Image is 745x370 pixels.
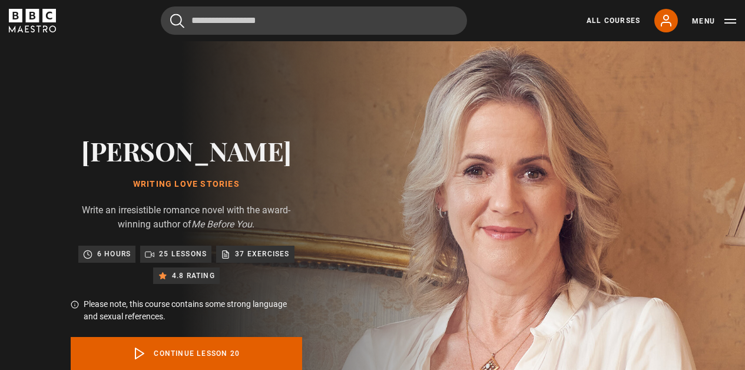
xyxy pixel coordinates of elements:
[587,15,640,26] a: All Courses
[71,203,302,232] p: Write an irresistible romance novel with the award-winning author of .
[84,298,302,323] p: Please note, this course contains some strong language and sexual references.
[170,14,184,28] button: Submit the search query
[97,248,131,260] p: 6 hours
[172,270,215,282] p: 4.8 rating
[71,337,302,370] a: Continue lesson 20
[159,248,207,260] p: 25 lessons
[71,136,302,166] h2: [PERSON_NAME]
[191,219,252,230] i: Me Before You
[71,180,302,189] h1: Writing Love Stories
[161,6,467,35] input: Search
[235,248,289,260] p: 37 exercises
[692,15,736,27] button: Toggle navigation
[9,9,56,32] svg: BBC Maestro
